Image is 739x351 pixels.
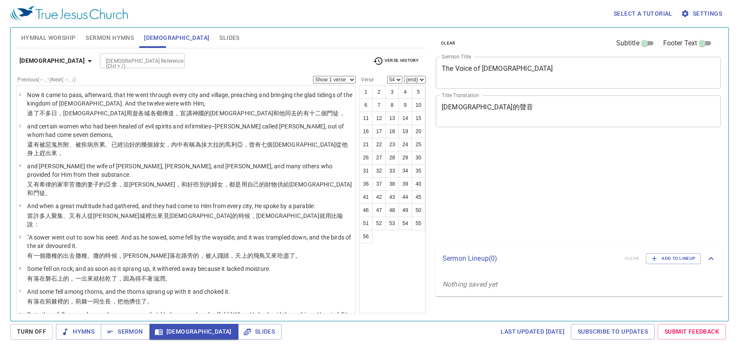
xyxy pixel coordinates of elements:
button: 51 [359,217,373,230]
button: 31 [359,164,373,178]
wg4677: ，和 [27,181,352,196]
button: 39 [399,177,412,191]
wg3844: 的，被人踐踏 [193,252,301,259]
span: 6 [19,266,21,270]
span: Subtitle [616,38,639,48]
button: 19 [399,125,412,138]
button: 44 [399,190,412,204]
button: Add to Lineup [646,253,701,264]
span: Subscribe to Updates [578,326,648,337]
wg1975: 見 [27,212,343,228]
wg4098: 在荊棘 [39,298,153,305]
button: 45 [412,190,425,204]
button: 9 [399,98,412,112]
wg2532: 好些 [27,181,352,196]
wg4151: 所附、被疾病所累 [27,141,348,156]
wg4172: 各鄉 [150,110,345,117]
button: Hymns [56,324,101,340]
wg2968: 傳道 [162,110,345,117]
button: 33 [385,164,399,178]
button: 53 [385,217,399,230]
wg5100: 婦女 [27,141,348,156]
wg3319: 的，荊棘 [63,298,153,305]
button: 38 [385,177,399,191]
p: But others fell on good ground, sprang up, and yielded a crop a hundredfold." When He had said th... [27,310,353,327]
div: Sermon Lineup(0)clearAdd to Lineup [436,245,723,273]
button: 18 [385,125,399,138]
wg2784: ，宣講 [174,110,345,117]
wg5453: 就枯乾 [93,275,171,282]
button: Slides [238,324,282,340]
span: Submit Feedback [664,326,719,337]
button: 37 [372,177,386,191]
span: [DEMOGRAPHIC_DATA] [156,326,232,337]
span: 2 [19,123,21,128]
span: Hymnal Worship [21,33,76,43]
button: 25 [412,138,425,151]
button: 6 [359,98,373,112]
span: 3 [19,163,21,168]
wg2087: 落 [33,275,172,282]
span: 7 [19,289,21,293]
p: And some fell among thorns, and the thorns sprang up with it and choked it. [27,287,230,296]
button: 2 [372,85,386,99]
button: 49 [399,203,412,217]
wg2087: 落 [33,298,153,305]
wg4855: ，把他 [111,298,153,305]
wg3598: 旁 [187,252,301,259]
button: Verse History [368,55,424,67]
label: Verse [359,77,374,82]
wg4687: 出去 [63,252,301,259]
i: Nothing saved yet [443,280,498,288]
wg2596: 城 [144,110,345,117]
button: 12 [372,111,386,125]
button: 42 [372,190,386,204]
button: 28 [385,151,399,164]
wg1353: 各 [138,110,345,117]
button: 20 [412,125,425,138]
wg2192: 滋潤 [153,275,171,282]
p: And when a great multitude had gathered, and they had come to Him from every city, He spoke by a ... [27,202,353,210]
button: Select a tutorial [610,6,676,22]
button: 30 [412,151,425,164]
button: 23 [385,138,399,151]
button: [DEMOGRAPHIC_DATA] [16,53,98,69]
wg3303: 落在 [169,252,301,259]
button: 41 [359,190,373,204]
wg2429: 。 [165,275,171,282]
wg846: 擠住 [129,298,153,305]
span: Hymns [63,326,94,337]
button: 52 [372,217,386,230]
wg2532: [PERSON_NAME] [27,181,352,196]
button: 55 [412,217,425,230]
wg2097: 神 [192,110,345,117]
span: 5 [19,234,21,239]
span: Settings [683,8,722,19]
p: and [PERSON_NAME] the wife of [PERSON_NAME], [PERSON_NAME], and [PERSON_NAME], and many others wh... [27,162,353,179]
button: Sermon [101,324,149,340]
button: 7 [372,98,386,112]
p: 過了 [27,109,353,117]
wg2316: 國 [198,110,345,117]
wg1223: 得不著 [135,275,171,282]
button: 5 [412,85,425,99]
wg2719: 了。 [289,252,301,259]
wg846: 同去的有十二個門徒 [285,110,345,117]
button: 35 [412,164,425,178]
p: 當許多 [27,212,353,228]
a: Subscribe to Updates [571,324,655,340]
wg4896: 、又 [27,212,343,228]
wg1427: ， [339,110,345,117]
p: 有 [27,274,271,283]
wg173: 裡 [57,298,153,305]
button: 16 [359,125,373,138]
wg5529: 的妻子 [27,181,352,196]
wg2662: ，天上的 [229,252,301,259]
button: 8 [385,98,399,112]
wg1135: 約亞拿 [27,181,352,196]
button: 29 [399,151,412,164]
textarea: The Voice of [DEMOGRAPHIC_DATA] [442,64,715,81]
button: 4 [399,85,412,99]
button: 13 [385,111,399,125]
button: 36 [359,177,373,191]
